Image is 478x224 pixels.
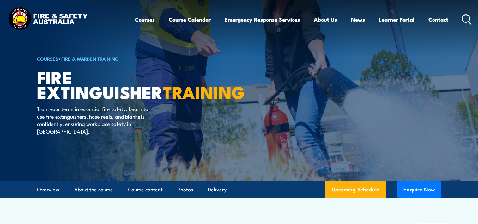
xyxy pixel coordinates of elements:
[379,11,414,28] a: Learner Portal
[61,55,119,62] a: Fire & Warden Training
[325,181,386,198] a: Upcoming Schedule
[208,181,227,198] a: Delivery
[128,181,163,198] a: Course content
[351,11,365,28] a: News
[314,11,337,28] a: About Us
[74,181,113,198] a: About the course
[37,181,59,198] a: Overview
[169,11,211,28] a: Course Calendar
[428,11,448,28] a: Contact
[135,11,155,28] a: Courses
[163,78,245,105] strong: TRAINING
[37,70,193,99] h1: Fire Extinguisher
[178,181,193,198] a: Photos
[37,55,58,62] a: COURSES
[37,105,152,135] p: Train your team in essential fire safety. Learn to use fire extinguishers, hose reels, and blanke...
[225,11,300,28] a: Emergency Response Services
[397,181,441,198] button: Enquire Now
[37,55,193,62] h6: >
